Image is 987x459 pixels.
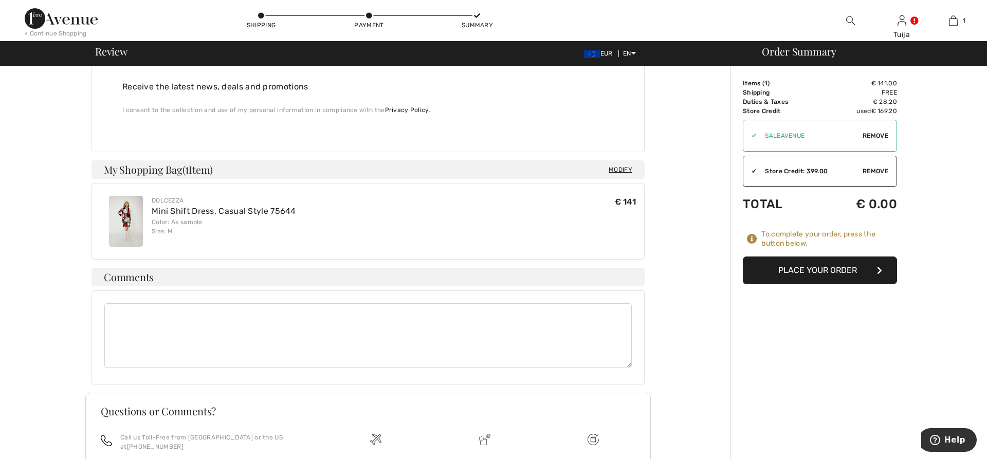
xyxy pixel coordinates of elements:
[824,88,897,97] td: Free
[963,16,965,25] span: 1
[615,197,636,207] span: € 141
[104,303,632,368] textarea: Comments
[101,406,635,416] h3: Questions or Comments?
[871,107,897,115] span: € 169.20
[928,14,978,27] a: 1
[370,434,381,445] img: Free shipping on orders over &#8364;130
[898,14,906,27] img: My Info
[764,80,767,87] span: 1
[750,46,981,57] div: Order Summary
[122,81,624,93] div: Receive the latest news, deals and promotions
[761,230,897,248] div: To complete your order, press the button below.
[120,433,309,451] p: Call us Toll-Free from [GEOGRAPHIC_DATA] or the US at
[385,106,429,114] a: Privacy Policy
[898,15,906,25] a: Sign In
[846,14,855,27] img: search the website
[462,21,492,30] div: Summary
[182,162,213,176] span: ( Item)
[863,131,888,140] span: Remove
[623,50,636,57] span: EN
[824,187,897,222] td: € 0.00
[743,256,897,284] button: Place Your Order
[101,435,112,446] img: call
[109,196,143,247] img: Mini Shift Dress, Casual Style 75644
[863,167,888,176] span: Remove
[246,21,277,30] div: Shipping
[743,131,757,140] div: ✔
[152,217,296,236] div: Color: As sample Size: M
[743,187,824,222] td: Total
[743,88,824,97] td: Shipping
[921,428,977,454] iframe: Opens a widget where you can find more information
[25,29,87,38] div: < Continue Shopping
[584,50,600,58] img: Euro
[584,50,617,57] span: EUR
[185,162,189,175] span: 1
[354,21,385,30] div: Payment
[824,106,897,116] td: used
[92,268,645,286] h4: Comments
[949,14,958,27] img: My Bag
[588,434,599,445] img: Free shipping on orders over &#8364;130
[152,206,296,216] a: Mini Shift Dress, Casual Style 75644
[757,167,863,176] div: Store Credit: 399.00
[122,105,624,115] div: I consent to the collection and use of my personal information in compliance with the .
[743,167,757,176] div: ✔
[92,160,645,179] h4: My Shopping Bag
[152,196,296,205] div: Dolcezza
[743,97,824,106] td: Duties & Taxes
[95,46,127,57] span: Review
[743,79,824,88] td: Items ( )
[757,120,863,151] input: Promo code
[127,443,184,450] a: [PHONE_NUMBER]
[876,29,927,40] div: Tuija
[479,434,490,445] img: Delivery is a breeze since we pay the duties!
[824,97,897,106] td: € 28.20
[609,164,632,175] span: Modify
[743,106,824,116] td: Store Credit
[824,79,897,88] td: € 141.00
[25,8,98,29] img: 1ère Avenue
